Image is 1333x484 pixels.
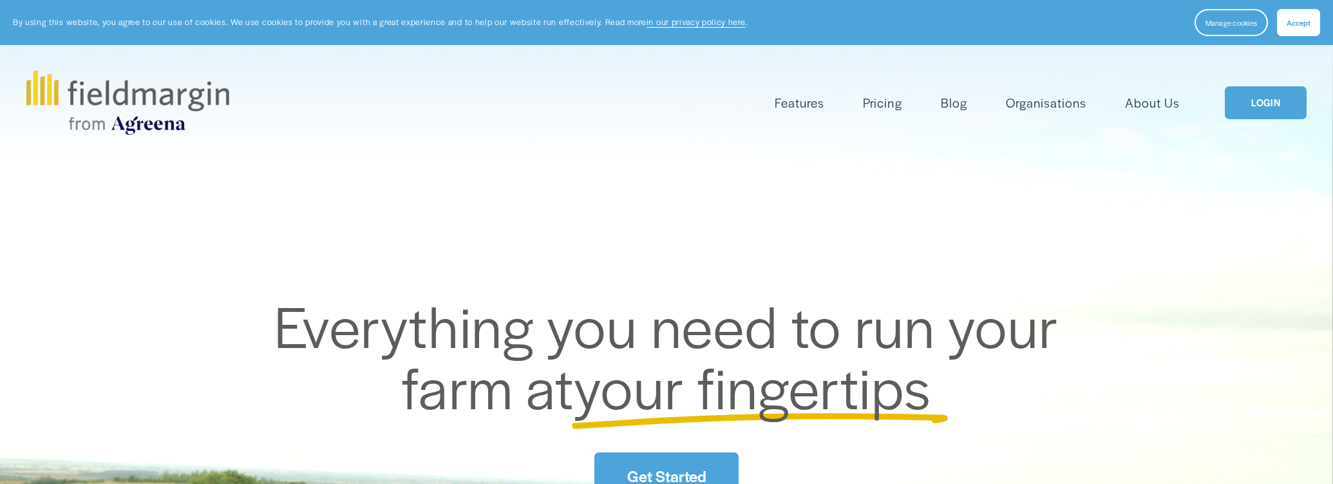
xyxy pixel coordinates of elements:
[775,92,824,113] a: folder dropdown
[1277,9,1320,36] button: Accept
[775,93,824,112] span: Features
[26,70,229,135] img: fieldmargin.com
[1205,17,1257,28] span: Manage cookies
[647,16,746,28] a: in our privacy policy here
[274,284,1072,427] span: Everything you need to run your farm at
[941,92,967,113] a: Blog
[1287,17,1310,28] span: Accept
[1125,92,1180,113] a: About Us
[1006,92,1086,113] a: Organisations
[574,345,931,426] span: your fingertips
[13,16,748,28] p: By using this website, you agree to our use of cookies. We use cookies to provide you with a grea...
[1225,86,1306,119] a: LOGIN
[1195,9,1268,36] button: Manage cookies
[863,92,902,113] a: Pricing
